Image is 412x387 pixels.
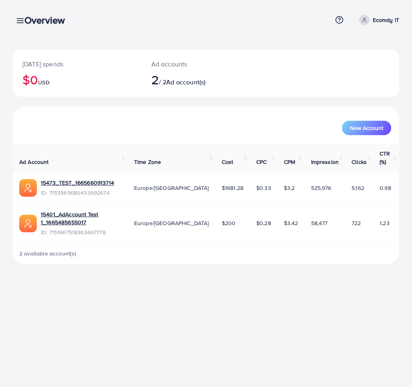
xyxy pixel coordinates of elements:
span: 5,162 [352,184,364,192]
span: USD [38,78,49,86]
span: 0.98 [380,184,391,192]
span: 525,976 [311,184,332,192]
span: Europe/[GEOGRAPHIC_DATA] [134,184,209,192]
span: 722 [352,219,361,227]
span: $0.33 [256,184,271,192]
h3: Overview [24,14,71,26]
span: $1681.28 [222,184,243,192]
span: $200 [222,219,236,227]
span: Clicks [352,158,367,166]
span: Cost [222,158,233,166]
span: Ad account(s) [166,78,205,86]
img: ic-ads-acc.e4c84228.svg [19,215,37,232]
span: $3.42 [284,219,298,227]
span: 58,477 [311,219,328,227]
img: ic-ads-acc.e4c84228.svg [19,179,37,197]
span: New Account [350,125,383,131]
span: $0.28 [256,219,271,227]
span: CTR (%) [380,150,390,166]
p: Ecomdy IT [373,15,399,25]
p: [DATE] spends [22,59,132,69]
span: ID: 7151667518363467778 [41,228,121,236]
span: 1.23 [380,219,390,227]
span: 2 available account(s) [19,249,76,257]
span: 2 [151,70,159,89]
span: Time Zone [134,158,161,166]
span: $3.2 [284,184,295,192]
span: CPM [284,158,295,166]
button: New Account [342,121,391,135]
span: ID: 7153569680433692674 [41,189,114,197]
h2: / 2 [151,72,229,87]
a: 15473_TEST_1665660913714 [41,179,114,187]
span: Ad Account [19,158,49,166]
span: CPC [256,158,267,166]
span: Impression [311,158,339,166]
a: 15401_AdAccount Test 1_1665485655017 [41,210,121,227]
span: Europe/[GEOGRAPHIC_DATA] [134,219,209,227]
a: Ecomdy IT [356,15,399,25]
h2: $0 [22,72,132,87]
p: Ad accounts [151,59,229,69]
